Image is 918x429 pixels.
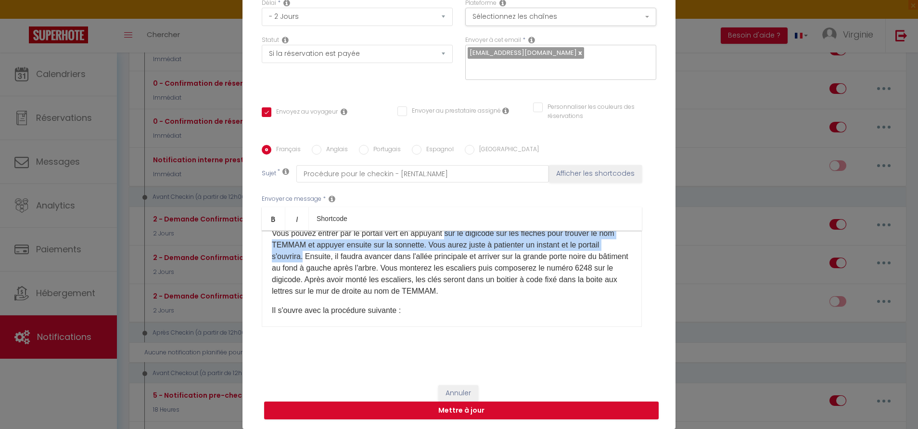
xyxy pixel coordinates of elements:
button: Mettre à jour [264,402,659,420]
i: Envoyer au voyageur [341,108,347,116]
button: Afficher les shortcodes [549,165,642,182]
span: [EMAIL_ADDRESS][DOMAIN_NAME] [470,48,577,57]
label: [GEOGRAPHIC_DATA] [474,145,539,156]
label: Envoyer à cet email [465,36,521,45]
i: Recipient [528,36,535,44]
i: Message [329,195,335,203]
i: Booking status [282,36,289,44]
label: Espagnol [421,145,454,156]
label: Français [271,145,301,156]
p: Il s'ouvre avec la procédure suivante : [272,305,632,316]
button: Annuler [438,385,478,402]
a: Shortcode [309,207,355,230]
div: ​ [262,231,642,327]
p: - Baissez la petite fenêtre vers le bas pour permettre de voir les chiffres du boitier [272,324,632,336]
label: Portugais [369,145,401,156]
button: Sélectionnez les chaînes [465,8,656,26]
i: Subject [282,168,289,175]
label: Anglais [321,145,348,156]
label: Envoyer ce message [262,195,321,204]
label: Statut [262,36,279,45]
a: Bold [262,207,285,230]
p: Vous pouvez entrer par le portail vert en appuyant sur le digicode sur les flèches pour trouver l... [272,228,632,297]
label: Sujet [262,169,276,179]
a: Italic [285,207,309,230]
i: Envoyer au prestataire si il est assigné [502,107,509,115]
